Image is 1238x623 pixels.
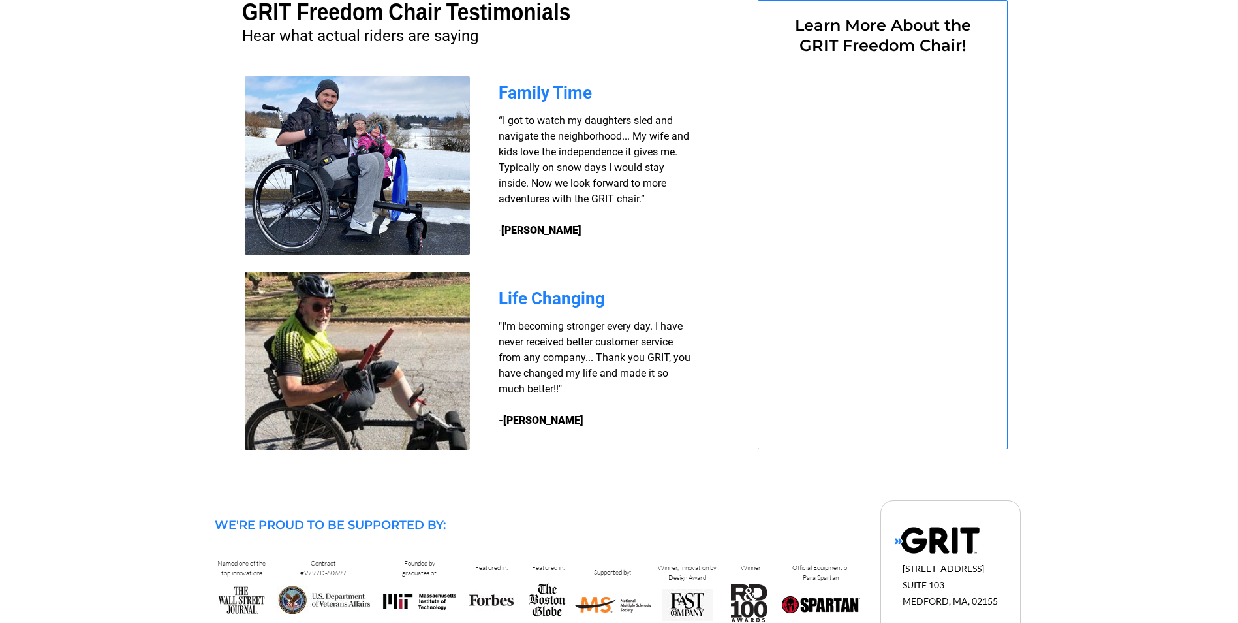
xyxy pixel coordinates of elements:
[499,114,689,236] span: “I got to watch my daughters sled and navigate the neighborhood... My wife and kids love the inde...
[903,579,944,590] span: SUITE 103
[780,63,985,415] iframe: Form 0
[795,16,971,55] span: Learn More About the GRIT Freedom Chair!
[217,559,266,577] span: Named one of the top innovations
[499,289,605,308] span: Life Changing
[792,564,849,582] span: Official Equipment of Para Spartan
[300,559,347,577] span: Contract #V797D-60697
[242,27,478,45] span: Hear what actual riders are saying
[903,563,984,574] span: [STREET_ADDRESS]
[594,568,631,577] span: Supported by:
[658,564,717,582] span: Winner, Innovation by Design Award
[501,224,581,236] strong: [PERSON_NAME]
[215,518,446,532] span: WE'RE PROUD TO BE SUPPORTED BY:
[475,564,508,572] span: Featured in:
[499,414,583,426] strong: -[PERSON_NAME]
[499,320,690,395] span: "I'm becoming stronger every day. I have never received better customer service from any company....
[532,564,565,572] span: Featured in:
[741,564,761,572] span: Winner
[903,596,998,607] span: MEDFORD, MA, 02155
[402,559,437,577] span: Founded by graduates of:
[499,83,592,103] span: Family Time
